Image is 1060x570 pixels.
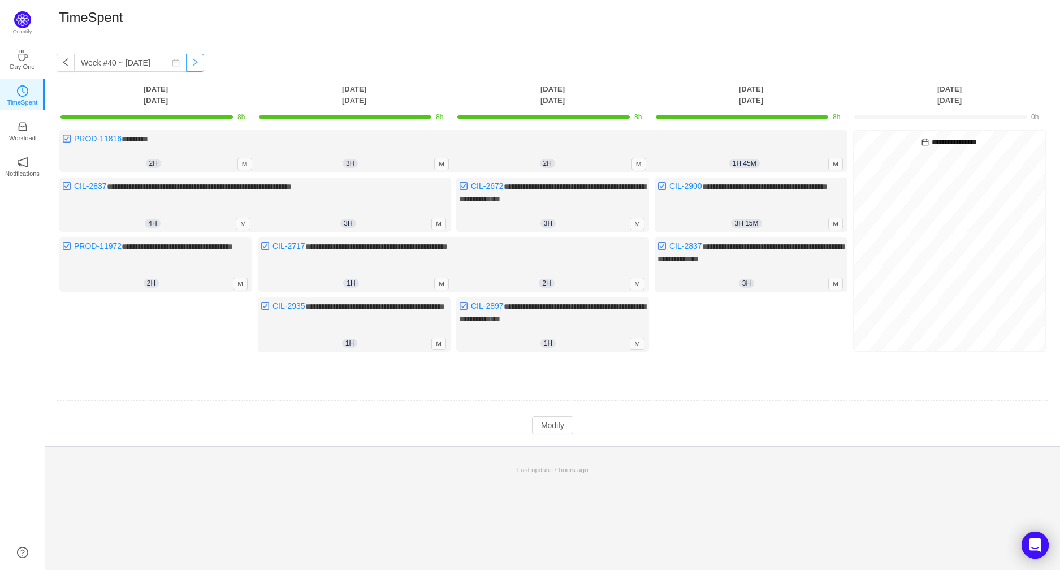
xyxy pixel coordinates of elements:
[652,83,850,106] th: [DATE] [DATE]
[471,182,504,191] a: CIL-2672
[669,182,702,191] a: CIL-2900
[237,158,252,170] span: M
[459,182,468,191] img: 10318
[739,279,754,288] span: 3h
[431,218,446,230] span: M
[57,83,255,106] th: [DATE] [DATE]
[540,339,556,348] span: 1h
[255,83,453,106] th: [DATE] [DATE]
[1022,532,1049,559] div: Открыть службу сообщений Intercom
[453,83,652,106] th: [DATE] [DATE]
[261,301,270,310] img: 10318
[631,158,646,170] span: M
[145,219,160,228] span: 4h
[539,279,554,288] span: 2h
[540,159,555,168] span: 2h
[828,158,843,170] span: M
[17,547,28,558] a: icon: question-circle
[343,279,358,288] span: 1h
[186,54,204,72] button: icon: right
[7,97,38,107] p: TimeSpent
[14,11,31,28] img: Quantify
[434,158,449,170] span: M
[634,113,642,121] span: 8h
[532,416,573,434] button: Modify
[17,157,28,168] i: icon: notification
[74,54,187,72] input: Select a week
[261,241,270,251] img: 10318
[272,241,305,251] a: CIL-2717
[17,124,28,136] a: icon: inboxWorkload
[436,113,443,121] span: 8h
[517,466,589,473] span: Last update:
[5,169,40,179] p: Notifications
[833,113,840,121] span: 8h
[342,339,357,348] span: 1h
[13,28,32,36] p: Quantify
[471,301,504,310] a: CIL-2897
[172,59,180,67] i: icon: calendar
[459,301,468,310] img: 10318
[17,121,28,132] i: icon: inbox
[237,113,245,121] span: 8h
[9,133,36,143] p: Workload
[74,241,122,251] a: PROD-11972
[731,219,762,228] span: 3h 15m
[272,301,305,310] a: CIL-2935
[59,9,123,26] h1: TimeSpent
[850,83,1049,106] th: [DATE] [DATE]
[144,279,159,288] span: 2h
[236,218,250,230] span: M
[540,219,556,228] span: 3h
[233,278,248,290] span: M
[828,278,843,290] span: M
[62,241,71,251] img: 10318
[921,139,929,146] i: icon: calendar
[657,241,667,251] img: 10318
[630,338,644,350] span: M
[340,219,356,228] span: 3h
[74,182,107,191] a: CIL-2837
[74,134,122,143] a: PROD-11816
[57,54,75,72] button: icon: left
[657,182,667,191] img: 10318
[17,50,28,61] i: icon: coffee
[729,159,760,168] span: 1h 45m
[62,134,71,143] img: 10318
[17,160,28,171] a: icon: notificationNotifications
[17,89,28,100] a: icon: clock-circleTimeSpent
[17,53,28,64] a: icon: coffeeDay One
[630,218,644,230] span: M
[343,159,358,168] span: 3h
[62,182,71,191] img: 10318
[669,241,702,251] a: CIL-2837
[828,218,843,230] span: M
[10,62,34,72] p: Day One
[553,466,589,473] span: 7 hours ago
[431,338,446,350] span: M
[17,85,28,97] i: icon: clock-circle
[1031,113,1039,121] span: 0h
[630,278,644,290] span: M
[434,278,449,290] span: M
[146,159,161,168] span: 2h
